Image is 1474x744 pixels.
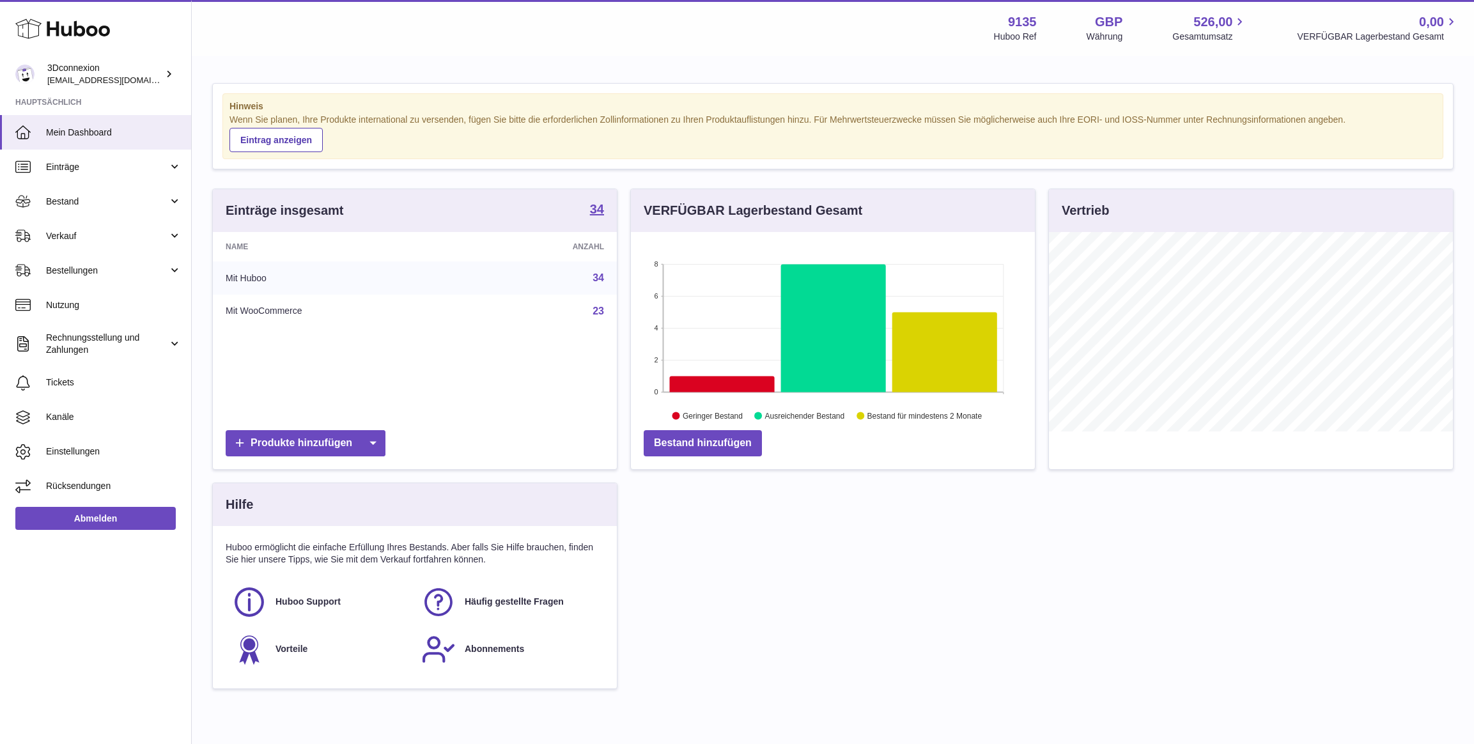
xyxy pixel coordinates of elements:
[1193,13,1232,31] span: 526,00
[867,411,982,420] text: Bestand für mindestens 2 Monate
[1087,31,1123,43] div: Währung
[46,411,182,423] span: Kanäle
[654,292,658,300] text: 6
[46,196,168,208] span: Bestand
[226,496,253,513] h3: Hilfe
[15,65,35,84] img: order_eu@3dconnexion.com
[590,203,604,218] a: 34
[46,161,168,173] span: Einträge
[465,643,524,655] span: Abonnements
[46,230,168,242] span: Verkauf
[994,31,1037,43] div: Huboo Ref
[1172,13,1247,43] a: 526,00 Gesamtumsatz
[46,376,182,389] span: Tickets
[1062,202,1109,219] h3: Vertrieb
[654,324,658,332] text: 4
[654,356,658,364] text: 2
[421,632,598,667] a: Abonnements
[1419,13,1444,31] span: 0,00
[1297,13,1459,43] a: 0,00 VERFÜGBAR Lagerbestand Gesamt
[683,411,743,420] text: Geringer Bestand
[644,430,762,456] a: Bestand hinzufügen
[465,596,564,608] span: Häufig gestellte Fragen
[593,272,604,283] a: 34
[46,332,168,356] span: Rechnungsstellung und Zahlungen
[46,127,182,139] span: Mein Dashboard
[1095,13,1122,31] strong: GBP
[229,128,323,152] a: Eintrag anzeigen
[1172,31,1247,43] span: Gesamtumsatz
[226,541,604,566] p: Huboo ermöglicht die einfache Erfüllung Ihres Bestands. Aber falls Sie Hilfe brauchen, finden Sie...
[1297,31,1459,43] span: VERFÜGBAR Lagerbestand Gesamt
[226,430,385,456] a: Produkte hinzufügen
[46,446,182,458] span: Einstellungen
[232,632,408,667] a: Vorteile
[229,100,1436,112] strong: Hinweis
[47,75,188,85] span: [EMAIL_ADDRESS][DOMAIN_NAME]
[654,260,658,268] text: 8
[275,596,341,608] span: Huboo Support
[590,203,604,215] strong: 34
[46,265,168,277] span: Bestellungen
[275,643,307,655] span: Vorteile
[213,232,472,261] th: Name
[764,411,844,420] text: Ausreichender Bestand
[593,306,604,316] a: 23
[421,585,598,619] a: Häufig gestellte Fragen
[213,295,472,328] td: Mit WooCommerce
[47,62,162,86] div: 3Dconnexion
[15,507,176,530] a: Abmelden
[46,480,182,492] span: Rücksendungen
[229,114,1436,152] div: Wenn Sie planen, Ihre Produkte international zu versenden, fügen Sie bitte die erforderlichen Zol...
[46,299,182,311] span: Nutzung
[654,388,658,396] text: 0
[232,585,408,619] a: Huboo Support
[213,261,472,295] td: Mit Huboo
[644,202,862,219] h3: VERFÜGBAR Lagerbestand Gesamt
[226,202,344,219] h3: Einträge insgesamt
[1008,13,1037,31] strong: 9135
[472,232,617,261] th: Anzahl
